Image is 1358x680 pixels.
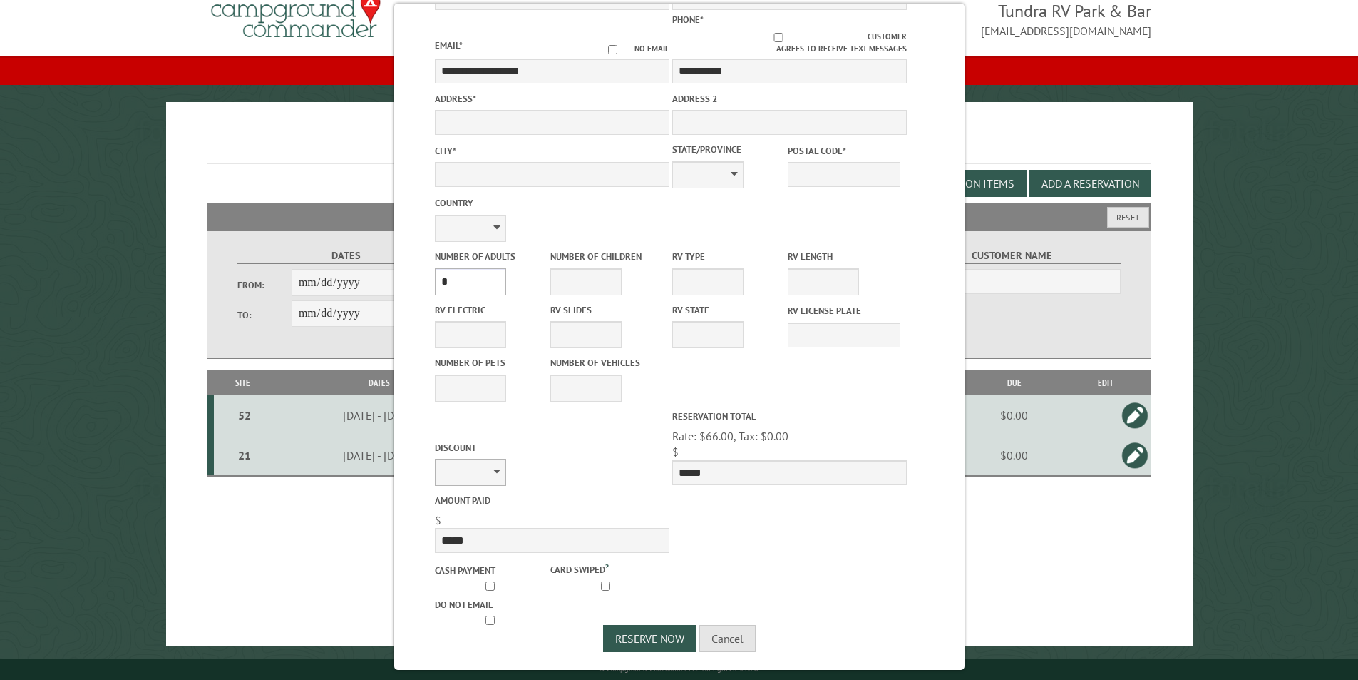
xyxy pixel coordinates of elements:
label: From: [237,278,292,292]
div: 52 [220,408,269,422]
th: Dates [272,370,487,395]
td: $0.00 [969,435,1059,476]
th: Due [969,370,1059,395]
label: RV License Plate [788,304,900,318]
label: State/Province [672,143,785,156]
button: Reserve Now [603,625,696,652]
span: $ [672,445,679,459]
label: Discount [435,441,669,455]
input: No email [591,45,634,54]
small: © Campground Commander LLC. All rights reserved. [599,664,760,674]
td: $0.00 [969,395,1059,435]
h1: Reservations [207,125,1152,164]
label: Dates [237,248,455,264]
label: Email [435,39,463,51]
div: [DATE] - [DATE] [274,408,485,422]
a: ? [605,562,609,572]
label: Cash payment [435,564,547,577]
th: Edit [1059,370,1151,395]
label: RV State [672,303,785,317]
div: 21 [220,448,269,462]
label: No email [591,43,669,55]
label: Address 2 [672,92,907,106]
label: City [435,144,669,158]
input: Customer agrees to receive text messages [689,33,868,42]
label: Number of Children [550,250,663,263]
h2: Filters [207,203,1152,230]
span: $ [435,513,441,527]
label: Reservation Total [672,410,907,423]
button: Add a Reservation [1029,170,1151,197]
label: Phone [672,14,704,26]
label: Number of Vehicles [550,356,663,370]
button: Edit Add-on Items [904,170,1027,197]
label: Number of Adults [435,250,547,263]
label: RV Length [788,250,900,263]
label: Customer Name [903,248,1121,264]
label: RV Electric [435,303,547,317]
label: Card swiped [550,561,663,577]
label: RV Type [672,250,785,263]
label: Address [435,92,669,106]
div: [DATE] - [DATE] [274,448,485,462]
label: Country [435,196,669,210]
button: Reset [1107,207,1149,228]
label: Number of Pets [435,356,547,370]
label: To: [237,308,292,322]
th: Site [214,370,272,395]
label: Do not email [435,598,547,612]
button: Cancel [699,625,756,652]
label: Customer agrees to receive text messages [672,31,907,55]
label: Amount paid [435,494,669,507]
span: Rate: $66.00, Tax: $0.00 [672,429,788,443]
label: RV Slides [550,303,663,317]
label: Postal Code [788,144,900,158]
